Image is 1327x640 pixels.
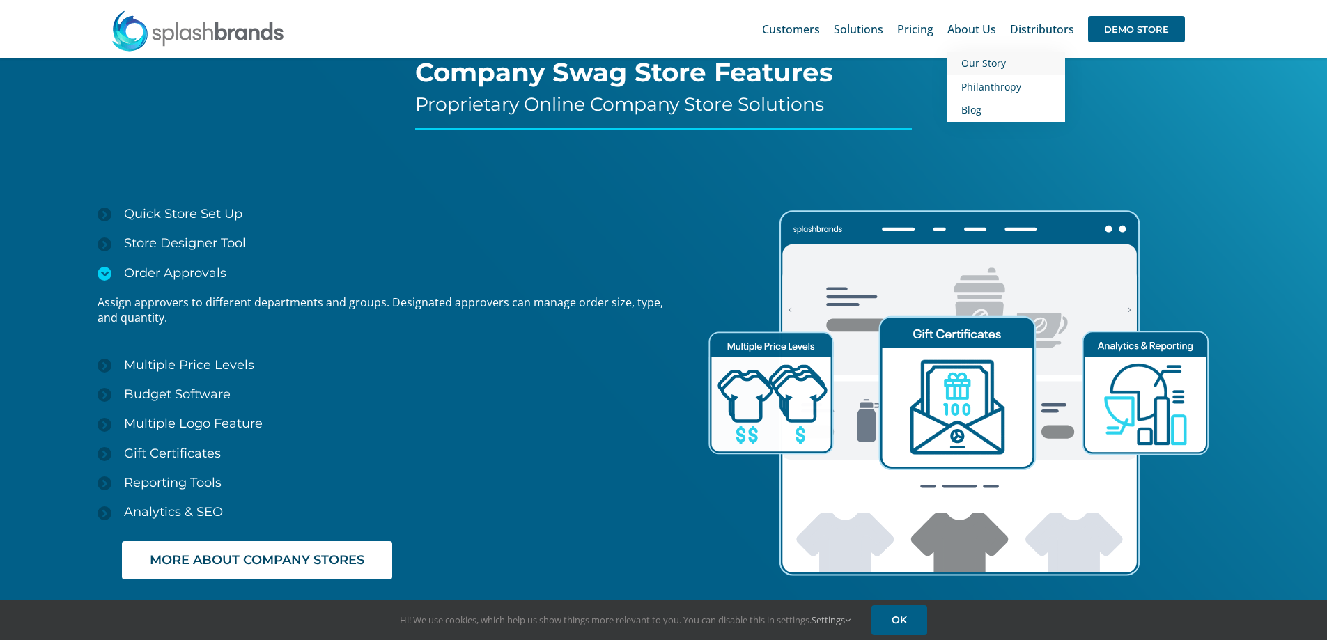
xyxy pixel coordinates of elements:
[124,446,221,461] span: Gift Certificates
[762,24,820,35] span: Customers
[98,199,663,228] a: Quick Store Set Up
[897,24,933,35] span: Pricing
[897,7,933,52] a: Pricing
[1010,7,1074,52] a: Distributors
[762,7,1185,52] nav: Main Menu Sticky
[947,98,1065,122] a: Blog
[871,605,927,635] a: OK
[812,614,851,626] a: Settings
[947,24,996,35] span: About Us
[124,235,246,251] span: Store Designer Tool
[124,416,263,431] span: Multiple Logo Feature
[98,295,663,326] p: Assign approvers to different departments and groups. Designated approvers can manage order size,...
[947,52,1065,75] a: Our Story
[111,10,285,52] img: SplashBrands.com Logo
[122,541,392,579] a: MORE ABOUT COMPANY STORES
[124,265,226,281] span: Order Approvals
[124,206,242,221] span: Quick Store Set Up
[961,56,1006,70] span: Our Story
[98,468,663,497] a: Reporting Tools
[834,24,883,35] span: Solutions
[124,387,231,402] span: Budget Software
[1088,16,1185,42] span: DEMO STORE
[947,75,1065,99] a: Philanthropy
[961,103,981,116] span: Blog
[98,380,663,409] a: Budget Software
[124,475,222,490] span: Reporting Tools
[961,80,1021,93] span: Philanthropy
[98,258,663,288] a: Order Approvals
[98,409,663,438] a: Multiple Logo Feature
[98,439,663,468] a: Gift Certificates
[400,614,851,626] span: Hi! We use cookies, which help us show things more relevant to you. You can disable this in setti...
[98,228,663,258] a: Store Designer Tool
[124,357,254,373] span: Multiple Price Levels
[124,504,223,520] span: Analytics & SEO
[415,93,824,116] span: Proprietary Online Company Store Solutions
[1010,24,1074,35] span: Distributors
[98,497,663,526] a: Analytics & SEO
[150,553,364,568] span: MORE ABOUT COMPANY STORES
[762,7,820,52] a: Customers
[98,350,663,380] a: Multiple Price Levels
[1088,7,1185,52] a: DEMO STORE
[415,56,833,88] span: Company Swag Store Features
